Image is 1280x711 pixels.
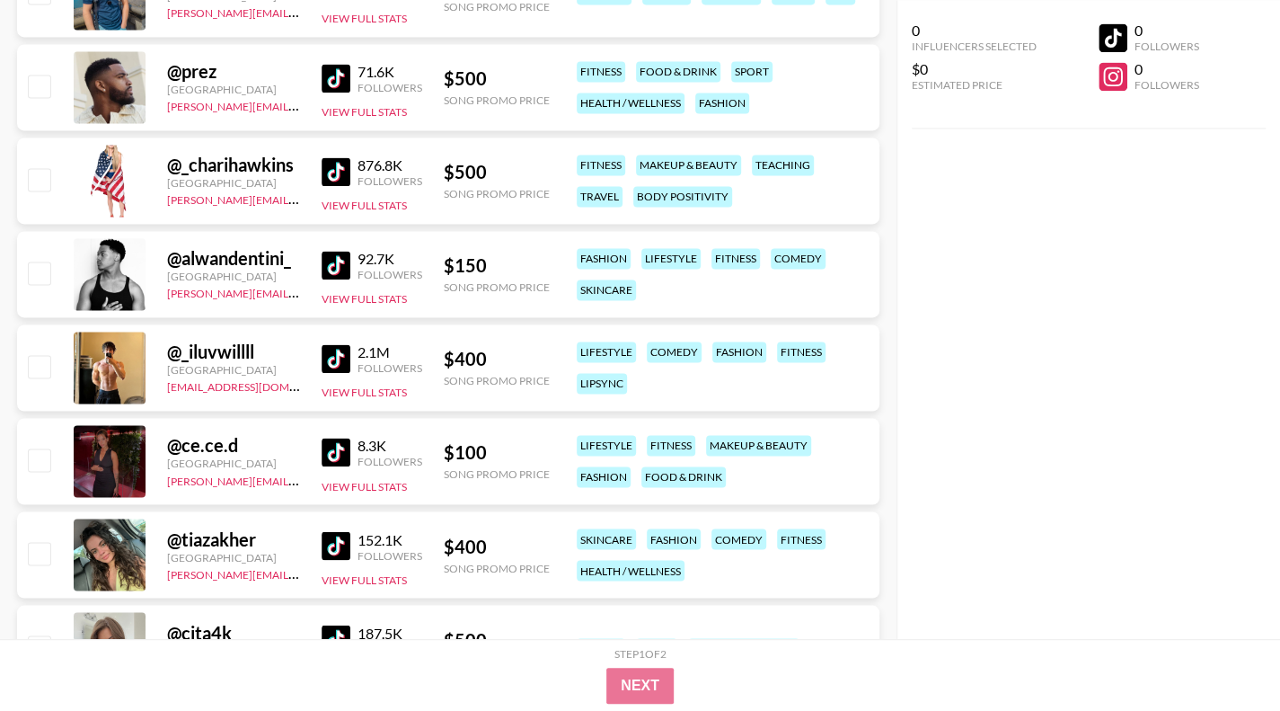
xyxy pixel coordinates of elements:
[731,61,772,82] div: sport
[912,40,1037,53] div: Influencers Selected
[167,283,433,300] a: [PERSON_NAME][EMAIL_ADDRESS][DOMAIN_NAME]
[167,270,300,283] div: [GEOGRAPHIC_DATA]
[358,250,422,268] div: 92.7K
[777,529,825,549] div: fitness
[167,176,300,190] div: [GEOGRAPHIC_DATA]
[322,344,350,373] img: TikTok
[322,64,350,93] img: TikTok
[322,292,407,306] button: View Full Stats
[577,155,625,175] div: fitness
[167,550,300,564] div: [GEOGRAPHIC_DATA]
[636,638,677,659] div: sport
[358,81,422,94] div: Followers
[1134,60,1199,78] div: 0
[322,199,407,212] button: View Full Stats
[322,12,407,25] button: View Full Stats
[444,280,550,294] div: Song Promo Price
[912,78,1037,92] div: Estimated Price
[606,668,674,704] button: Next
[641,467,726,487] div: food & drink
[577,638,625,659] div: fitness
[167,564,518,581] a: [PERSON_NAME][EMAIL_ADDRESS][PERSON_NAME][DOMAIN_NAME]
[711,529,766,549] div: comedy
[1190,621,1258,689] iframe: Drift Widget Chat Controller
[577,467,631,487] div: fashion
[647,529,701,549] div: fashion
[167,363,300,377] div: [GEOGRAPHIC_DATA]
[167,434,300,457] div: @ ce.ce.d
[633,186,732,207] div: body positivity
[167,247,300,270] div: @ alwandentini_
[444,374,550,387] div: Song Promo Price
[695,93,749,113] div: fashion
[711,248,760,269] div: fitness
[444,348,550,370] div: $ 400
[322,573,407,586] button: View Full Stats
[444,535,550,557] div: $ 400
[614,647,666,661] div: Step 1 of 2
[322,625,350,653] img: TikTok
[706,435,811,456] div: makeup & beauty
[577,280,636,300] div: skincare
[358,361,422,375] div: Followers
[688,638,799,659] div: health & wellness
[444,628,550,651] div: $ 500
[777,342,825,362] div: fitness
[167,96,433,113] a: [PERSON_NAME][EMAIL_ADDRESS][DOMAIN_NAME]
[444,441,550,464] div: $ 100
[167,3,433,20] a: [PERSON_NAME][EMAIL_ADDRESS][DOMAIN_NAME]
[358,268,422,281] div: Followers
[358,63,422,81] div: 71.6K
[577,61,625,82] div: fitness
[1134,22,1199,40] div: 0
[1134,78,1199,92] div: Followers
[358,437,422,455] div: 8.3K
[577,93,684,113] div: health / wellness
[167,457,300,470] div: [GEOGRAPHIC_DATA]
[167,621,300,644] div: @ cita4k
[577,248,631,269] div: fashion
[167,528,300,550] div: @ tiazakher
[647,435,695,456] div: fitness
[358,343,422,361] div: 2.1M
[358,455,422,468] div: Followers
[636,61,720,82] div: food & drink
[322,438,350,467] img: TikTok
[358,530,422,548] div: 152.1K
[577,529,636,549] div: skincare
[577,373,627,394] div: lipsync
[444,67,550,90] div: $ 500
[771,248,825,269] div: comedy
[577,186,622,207] div: travel
[322,157,350,186] img: TikTok
[358,548,422,562] div: Followers
[167,341,300,363] div: @ _iluvwillll
[444,161,550,183] div: $ 500
[322,386,407,399] button: View Full Stats
[322,105,407,119] button: View Full Stats
[641,248,701,269] div: lifestyle
[647,342,702,362] div: comedy
[167,377,348,394] a: [EMAIL_ADDRESS][DOMAIN_NAME]
[636,155,741,175] div: makeup & beauty
[444,561,550,574] div: Song Promo Price
[444,93,550,107] div: Song Promo Price
[1134,40,1199,53] div: Followers
[444,187,550,200] div: Song Promo Price
[167,470,433,487] a: [PERSON_NAME][EMAIL_ADDRESS][DOMAIN_NAME]
[912,22,1037,40] div: 0
[444,254,550,277] div: $ 150
[444,467,550,481] div: Song Promo Price
[752,155,814,175] div: teaching
[358,624,422,642] div: 187.5K
[167,83,300,96] div: [GEOGRAPHIC_DATA]
[322,479,407,493] button: View Full Stats
[358,156,422,174] div: 876.8K
[322,531,350,560] img: TikTok
[577,560,684,581] div: health / wellness
[577,435,636,456] div: lifestyle
[712,342,766,362] div: fashion
[167,154,300,176] div: @ _charihawkins
[912,60,1037,78] div: $0
[167,190,433,207] a: [PERSON_NAME][EMAIL_ADDRESS][DOMAIN_NAME]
